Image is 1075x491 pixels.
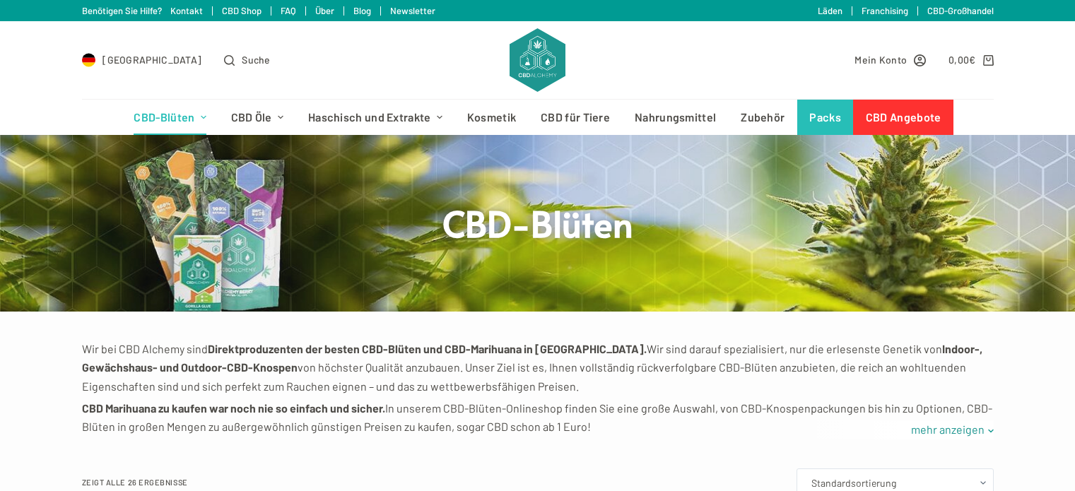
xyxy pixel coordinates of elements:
a: CBD-Großhandel [927,5,994,16]
a: CBD Shop [222,5,262,16]
span: Mein Konto [854,52,907,68]
a: Franchising [862,5,908,16]
span: € [969,54,975,66]
a: CBD Öle [218,100,295,135]
p: Zeigt alle 26 Ergebnisse [82,476,188,489]
bdi: 0,00 [948,54,976,66]
a: CBD-Blüten [122,100,218,135]
span: Suche [242,52,271,68]
a: Packs [797,100,854,135]
a: Haschisch und Extrakte [295,100,454,135]
a: CBD Angebote [853,100,953,135]
strong: Direktproduzenten der besten CBD-Blüten und CBD-Marihuana in [GEOGRAPHIC_DATA] [208,342,644,355]
a: Shopping cart [948,52,993,68]
a: Blog [353,5,371,16]
p: Um die höchste Qualität und Potenz der Wirkung unserer CBD-Marihuana-Blüten zu garantieren, führe... [82,439,994,477]
strong: CBD Marihuana zu kaufen war noch nie so einfach und sicher. [82,401,385,415]
a: CBD für Tiere [529,100,623,135]
img: CBD Alchemy [510,28,565,92]
a: Nahrungsmittel [623,100,729,135]
a: Select Country [82,52,202,68]
a: mehr anzeigen [902,420,994,439]
button: Open search form [224,52,270,68]
h1: CBD-Blüten [273,200,803,246]
a: Mein Konto [854,52,926,68]
strong: . [644,342,647,355]
span: [GEOGRAPHIC_DATA] [102,52,201,68]
a: Kosmetik [454,100,528,135]
img: DE Flag [82,53,96,67]
a: Läden [818,5,842,16]
a: Benötigen Sie Hilfe? Kontakt [82,5,203,16]
a: Über [315,5,334,16]
a: Newsletter [390,5,435,16]
p: In unserem CBD-Blüten-Onlineshop finden Sie eine große Auswahl, von CBD-Knospenpackungen bis hin ... [82,399,994,437]
p: Wir bei CBD Alchemy sind Wir sind darauf spezialisiert, nur die erlesenste Genetik von von höchst... [82,340,994,396]
nav: Header-Menü [122,100,953,135]
a: Zubehör [729,100,797,135]
a: FAQ [281,5,296,16]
